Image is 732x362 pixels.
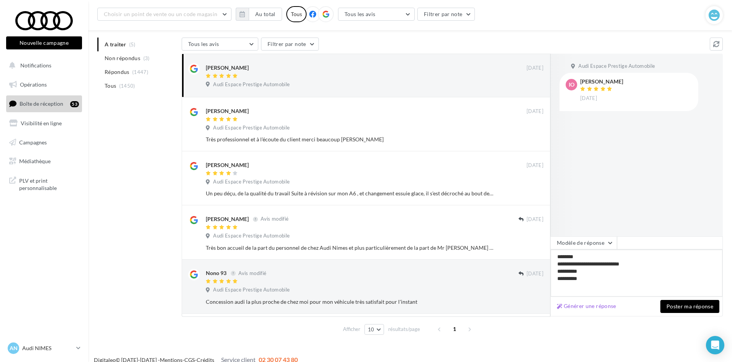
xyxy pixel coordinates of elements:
span: Notifications [20,62,51,69]
div: Concession audi la plus proche de chez moi pour mon véhicule très satisfait pour l'instant [206,298,494,306]
button: Filtrer par note [417,8,475,21]
span: Avis modifié [238,270,266,276]
a: PLV et print personnalisable [5,172,84,195]
p: Audi NIMES [22,344,73,352]
span: Audi Espace Prestige Automobile [213,81,290,88]
span: Afficher [343,326,360,333]
button: Modèle de réponse [550,236,617,249]
span: Audi Espace Prestige Automobile [213,287,290,293]
button: Poster ma réponse [660,300,719,313]
span: (1447) [132,69,148,75]
span: Non répondus [105,54,140,62]
a: Boîte de réception53 [5,95,84,112]
span: (1450) [119,83,135,89]
span: Opérations [20,81,47,88]
div: [PERSON_NAME] [206,215,249,223]
button: Au total [236,8,282,21]
div: Tous [286,6,307,22]
div: [PERSON_NAME] [206,107,249,115]
span: Tous les avis [188,41,219,47]
a: Visibilité en ligne [5,115,84,131]
span: Boîte de réception [20,100,63,107]
button: Nouvelle campagne [6,36,82,49]
button: Filtrer par note [261,38,319,51]
button: Tous les avis [338,8,415,21]
span: IO [569,81,574,88]
span: [DATE] [580,95,597,102]
span: AN [10,344,18,352]
span: Choisir un point de vente ou un code magasin [104,11,217,17]
div: Open Intercom Messenger [706,336,724,354]
button: Notifications [5,57,80,74]
span: [DATE] [527,108,543,115]
a: Opérations [5,77,84,93]
span: PLV et print personnalisable [19,175,79,192]
div: [PERSON_NAME] [206,161,249,169]
a: AN Audi NIMES [6,341,82,355]
span: Médiathèque [19,158,51,164]
button: Choisir un point de vente ou un code magasin [97,8,231,21]
span: 10 [368,326,374,333]
div: [PERSON_NAME] [580,79,623,84]
span: Audi Espace Prestige Automobile [213,233,290,239]
span: Tous [105,82,116,90]
button: Générer une réponse [554,301,619,311]
div: 53 [70,101,79,107]
span: (3) [143,55,150,61]
span: [DATE] [527,270,543,277]
a: Campagnes [5,134,84,151]
span: Tous les avis [345,11,376,17]
button: Au total [249,8,282,21]
span: [DATE] [527,216,543,223]
span: Audi Espace Prestige Automobile [213,124,290,131]
div: [PERSON_NAME] [206,64,249,72]
span: [DATE] [527,65,543,72]
span: Avis modifié [261,216,289,222]
span: Campagnes [19,139,47,145]
div: Un peu déçu, de la qualité du travail Suite à révision sur mon A6 , et changement essuie glace, i... [206,190,494,197]
button: 10 [364,324,384,335]
div: Nono 93 [206,269,226,277]
span: [DATE] [527,162,543,169]
div: Très professionnel et à l'écoute du client merci beaucoup [PERSON_NAME] [206,136,494,143]
button: Tous les avis [182,38,258,51]
span: Audi Espace Prestige Automobile [213,179,290,185]
span: 1 [448,323,461,335]
div: Très bon accueil de la part du personnel de chez Audi Nimes et plus particulièrement de la part d... [206,244,494,252]
span: Visibilité en ligne [21,120,62,126]
a: Médiathèque [5,153,84,169]
span: Audi Espace Prestige Automobile [578,63,655,70]
span: Répondus [105,68,130,76]
span: résultats/page [388,326,420,333]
